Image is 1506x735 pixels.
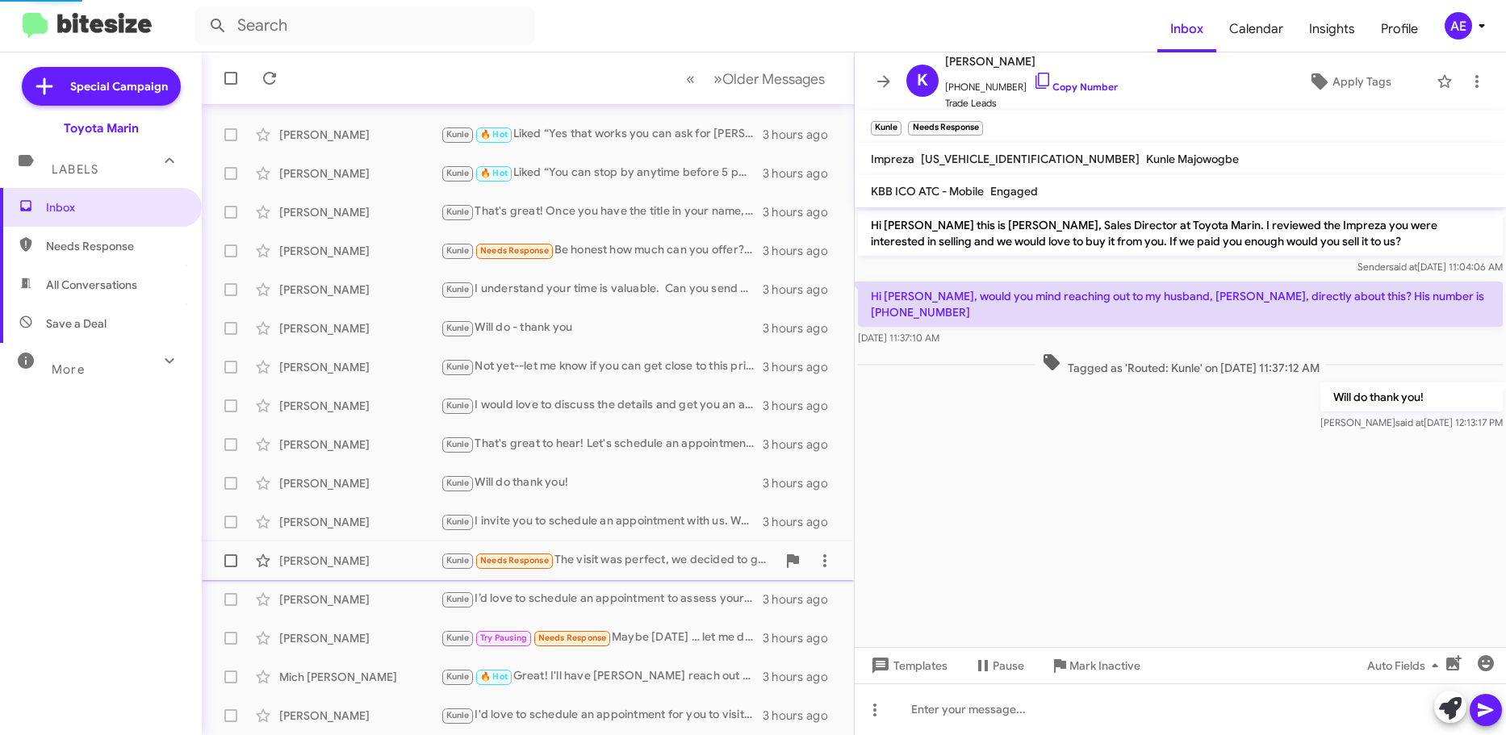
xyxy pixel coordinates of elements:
[441,590,763,608] div: I’d love to schedule an appointment to assess your Highlander in person and discuss it further. W...
[763,398,841,414] div: 3 hours ago
[446,129,470,140] span: Kunle
[480,555,549,566] span: Needs Response
[480,671,508,682] span: 🔥 Hot
[46,238,183,254] span: Needs Response
[52,362,85,377] span: More
[908,121,982,136] small: Needs Response
[446,710,470,720] span: Kunle
[70,78,168,94] span: Special Campaign
[1270,67,1429,96] button: Apply Tags
[446,207,470,217] span: Kunle
[945,71,1118,95] span: [PHONE_NUMBER]
[480,633,527,643] span: Try Pausing
[763,591,841,608] div: 3 hours ago
[1069,651,1140,680] span: Mark Inactive
[855,651,960,680] button: Templates
[446,168,470,178] span: Kunle
[1431,12,1488,40] button: AE
[279,514,441,530] div: [PERSON_NAME]
[441,203,763,221] div: That's great! Once you have the title in your name, let's schedule a convenient time for you to b...
[446,400,470,411] span: Kunle
[441,435,763,453] div: That's great to hear! Let's schedule an appointment to discuss the details and make the process q...
[1146,152,1239,166] span: Kunle Majowogbe
[46,315,107,332] span: Save a Deal
[446,439,470,449] span: Kunle
[446,361,470,372] span: Kunle
[446,245,470,256] span: Kunle
[1296,6,1368,52] a: Insights
[763,165,841,182] div: 3 hours ago
[441,474,763,492] div: Will do thank you!
[990,184,1038,198] span: Engaged
[441,241,763,260] div: Be honest how much can you offer? For a 2007 with 141,000 Clean title. In good condition I know y...
[441,551,776,570] div: The visit was perfect, we decided to go a different route.
[917,68,928,94] span: K
[763,282,841,298] div: 3 hours ago
[1395,416,1424,428] span: said at
[446,671,470,682] span: Kunle
[921,152,1140,166] span: [US_VEHICLE_IDENTIFICATION_NUMBER]
[677,62,835,95] nav: Page navigation example
[763,436,841,453] div: 3 hours ago
[279,669,441,685] div: Mich [PERSON_NAME]
[1357,261,1503,273] span: Sender [DATE] 11:04:06 AM
[446,284,470,294] span: Kunle
[1035,353,1326,376] span: Tagged as 'Routed: Kunle' on [DATE] 11:37:12 AM
[480,168,508,178] span: 🔥 Hot
[46,277,137,293] span: All Conversations
[763,127,841,143] div: 3 hours ago
[1216,6,1296,52] span: Calendar
[1037,651,1153,680] button: Mark Inactive
[441,357,763,376] div: Not yet--let me know if you can get close to this price. If it's not even in the realm of possibi...
[945,52,1118,71] span: [PERSON_NAME]
[446,478,470,488] span: Kunle
[1445,12,1472,40] div: AE
[713,69,722,89] span: »
[446,594,470,604] span: Kunle
[1157,6,1216,52] a: Inbox
[441,280,763,299] div: I understand your time is valuable. Can you send me the VIN and current miles? How are the tires ...
[763,708,841,724] div: 3 hours ago
[279,708,441,724] div: [PERSON_NAME]
[1354,651,1458,680] button: Auto Fields
[22,67,181,106] a: Special Campaign
[538,633,607,643] span: Needs Response
[763,320,841,336] div: 3 hours ago
[279,398,441,414] div: [PERSON_NAME]
[1033,81,1118,93] a: Copy Number
[1320,382,1503,411] p: Will do thank you!
[763,630,841,646] div: 3 hours ago
[1367,651,1445,680] span: Auto Fields
[480,129,508,140] span: 🔥 Hot
[279,475,441,491] div: [PERSON_NAME]
[960,651,1037,680] button: Pause
[52,162,98,177] span: Labels
[763,359,841,375] div: 3 hours ago
[441,125,763,144] div: Liked “Yes that works you can ask for [PERSON_NAME] and he will appraise your X3. Thank you!”
[441,396,763,415] div: I would love to discuss the details and get you an accurate offer. Can we schedule a time for you...
[1320,416,1503,428] span: [PERSON_NAME] [DATE] 12:13:17 PM
[763,669,841,685] div: 3 hours ago
[446,516,470,527] span: Kunle
[993,651,1024,680] span: Pause
[1368,6,1431,52] span: Profile
[279,630,441,646] div: [PERSON_NAME]
[763,204,841,220] div: 3 hours ago
[704,62,835,95] button: Next
[446,633,470,643] span: Kunle
[763,514,841,530] div: 3 hours ago
[441,706,763,725] div: I'd love to schedule an appointment for you to visit and get a professional assessment of your Ta...
[871,152,914,166] span: Impreza
[441,512,763,531] div: I invite you to schedule an appointment with us. We can evaluate your Atlas and make a fair offer...
[279,553,441,569] div: [PERSON_NAME]
[480,245,549,256] span: Needs Response
[441,319,763,337] div: Will do - thank you
[441,164,763,182] div: Liked “You can stop by anytime before 5 pm. Thank you!”
[279,243,441,259] div: [PERSON_NAME]
[1332,67,1391,96] span: Apply Tags
[676,62,705,95] button: Previous
[279,436,441,453] div: [PERSON_NAME]
[868,651,948,680] span: Templates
